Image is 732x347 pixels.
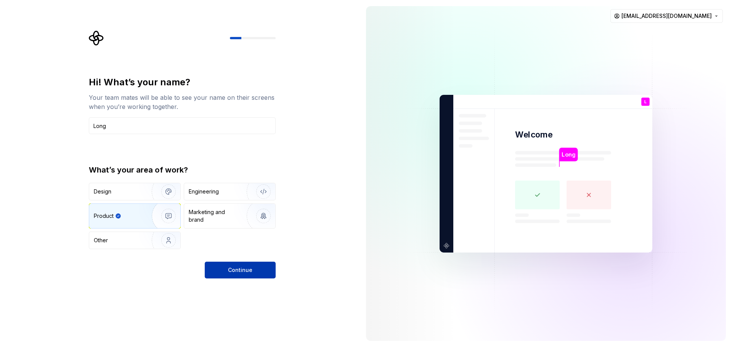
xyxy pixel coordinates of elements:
[89,30,104,46] svg: Supernova Logo
[94,188,111,195] div: Design
[89,93,276,111] div: Your team mates will be able to see your name on their screens when you’re working together.
[189,208,240,224] div: Marketing and brand
[94,212,114,220] div: Product
[89,165,276,175] div: What’s your area of work?
[621,12,712,20] span: [EMAIL_ADDRESS][DOMAIN_NAME]
[562,150,575,158] p: Long
[205,262,276,278] button: Continue
[228,266,252,274] span: Continue
[89,117,276,134] input: Han Solo
[89,76,276,88] div: Hi! What’s your name?
[189,188,219,195] div: Engineering
[94,237,108,244] div: Other
[644,99,647,104] p: L
[610,9,723,23] button: [EMAIL_ADDRESS][DOMAIN_NAME]
[515,129,552,140] p: Welcome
